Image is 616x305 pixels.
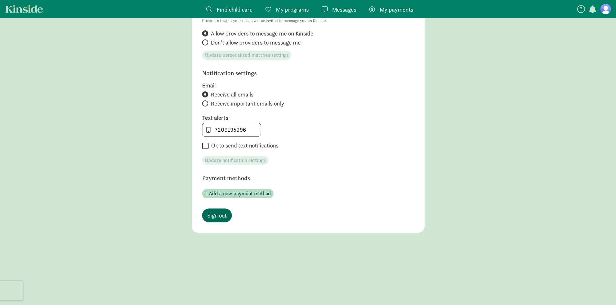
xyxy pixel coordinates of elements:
span: Receive all emails [211,91,254,98]
span: Find child care [217,5,253,14]
label: Text alerts [202,114,414,122]
span: Don't allow providers to message me [211,39,301,46]
span: Receive important emails only [211,100,284,107]
span: Messages [332,5,356,14]
input: 555-555-5555 [202,123,261,136]
span: My programs [276,5,309,14]
label: Ok to send text notifications [209,142,278,149]
button: Update personalized matches settings [202,51,291,60]
span: Update personalized matches settings [205,51,289,59]
button: + Add a new payment method [202,189,274,198]
h6: Notification settings [202,70,380,76]
a: Sign out [202,208,232,222]
span: Sign out [207,211,227,220]
button: Update notification settings [202,156,268,165]
span: Update notification settings [205,157,266,164]
span: Allow providers to message me on Kinside [211,30,313,37]
span: My payments [380,5,413,14]
h6: Payment methods [202,175,380,181]
span: + Add a new payment method [205,190,271,198]
label: Email [202,82,414,89]
a: Kinside [5,5,43,13]
p: Providers that fit your needs will be invited to message you on Kinside. [202,17,414,25]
